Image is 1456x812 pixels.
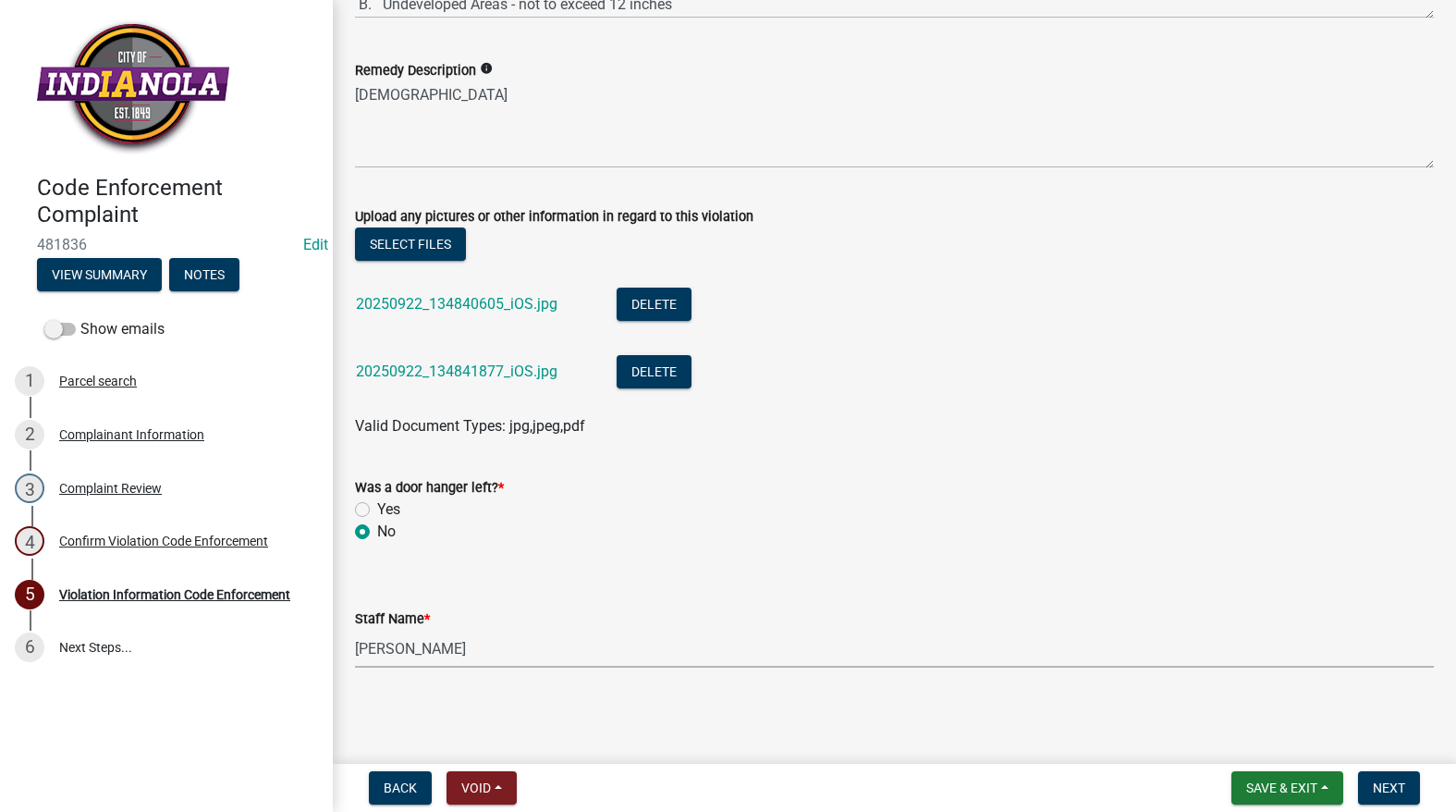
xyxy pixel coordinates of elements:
[15,366,44,396] div: 1
[169,268,239,283] wm-modal-confirm: Notes
[356,363,557,380] a: 20250922_134841877_iOS.jpg
[15,580,44,609] div: 5
[303,236,328,253] a: Edit
[59,428,204,441] div: Complainant Information
[480,62,493,75] i: info
[37,268,162,283] wm-modal-confirm: Summary
[617,355,691,388] button: Delete
[617,364,691,382] wm-modal-confirm: Delete Document
[369,771,432,805] button: Back
[447,771,517,805] button: Void
[384,781,417,795] span: Back
[59,535,268,547] div: Confirm Violation Code Enforcement
[44,318,165,340] label: Show emails
[303,236,328,253] wm-modal-confirm: Edit Application Number
[355,211,753,224] label: Upload any pictures or other information in regard to this violation
[59,482,162,495] div: Complaint Review
[617,297,691,314] wm-modal-confirm: Delete Document
[15,526,44,556] div: 4
[355,65,476,78] label: Remedy Description
[37,175,318,228] h4: Code Enforcement Complaint
[59,375,137,388] div: Parcel search
[169,258,239,291] button: Notes
[37,258,162,291] button: View Summary
[37,236,296,253] span: 481836
[59,588,290,601] div: Violation Information Code Enforcement
[355,613,430,626] label: Staff Name
[377,498,400,521] label: Yes
[15,474,44,503] div: 3
[355,482,504,495] label: Was a door hanger left?
[461,781,491,795] span: Void
[617,288,691,321] button: Delete
[355,417,585,435] span: Valid Document Types: jpg,jpeg,pdf
[1373,781,1405,795] span: Next
[15,633,44,662] div: 6
[355,228,466,261] button: Select files
[1246,781,1317,795] span: Save & Exit
[1358,771,1420,805] button: Next
[15,420,44,449] div: 2
[356,295,557,313] a: 20250922_134840605_iOS.jpg
[1231,771,1343,805] button: Save & Exit
[37,19,229,155] img: City of Indianola, Iowa
[377,521,396,543] label: No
